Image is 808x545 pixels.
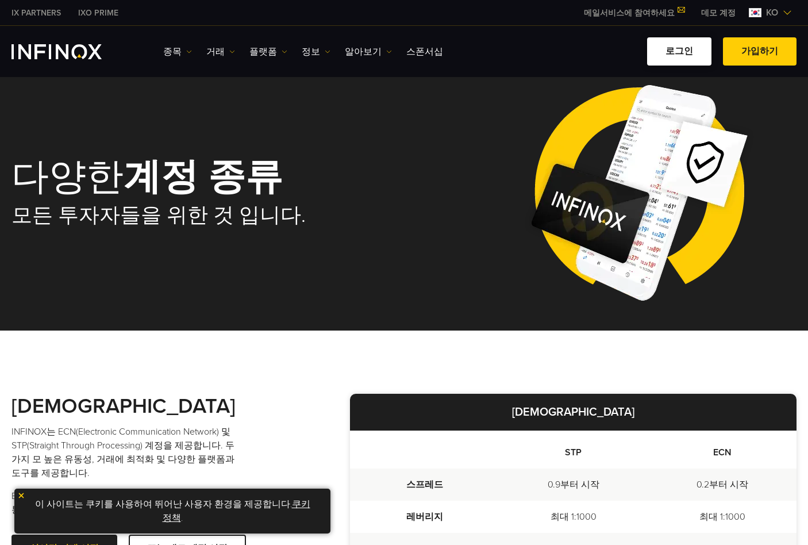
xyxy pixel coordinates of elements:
a: 스폰서십 [406,45,443,59]
a: 메일서비스에 참여하세요 [575,8,692,18]
p: ECN 계정에서 낮은 스프레드로 거래하거나 STP 계정을 통해 후불 수수료 없이 거래할 수 있습니다. [11,489,241,517]
a: 로그인 [647,37,711,66]
a: INFINOX [3,7,70,19]
span: ko [761,6,783,20]
a: 종목 [163,45,192,59]
h2: 모든 투자자들을 위한 것 입니다. [11,203,388,228]
th: STP [499,431,648,469]
p: INFINOX는 ECN(Electronic Communication Network) 및 STP(Straight Through Processing) 계정을 제공합니다. 두 가지... [11,425,241,480]
a: 가입하기 [723,37,797,66]
td: 0.2부터 시작 [648,469,797,501]
p: 이 사이트는 쿠키를 사용하여 뛰어난 사용자 환경을 제공합니다. . [20,494,325,528]
a: 알아보기 [345,45,392,59]
a: 정보 [302,45,330,59]
th: ECN [648,431,797,469]
a: 플랫폼 [249,45,287,59]
img: yellow close icon [17,492,25,500]
td: 최대 1:1000 [648,501,797,533]
a: INFINOX Logo [11,44,129,59]
a: 거래 [206,45,235,59]
strong: 계정 종류 [124,155,283,200]
strong: [DEMOGRAPHIC_DATA] [512,405,634,419]
strong: [DEMOGRAPHIC_DATA] [11,394,236,419]
a: INFINOX [70,7,127,19]
td: 스프레드 [350,469,499,501]
td: 0.9부터 시작 [499,469,648,501]
td: 최대 1:1000 [499,501,648,533]
h1: 다양한 [11,158,388,197]
a: INFINOX MENU [692,7,744,19]
td: 레버리지 [350,501,499,533]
